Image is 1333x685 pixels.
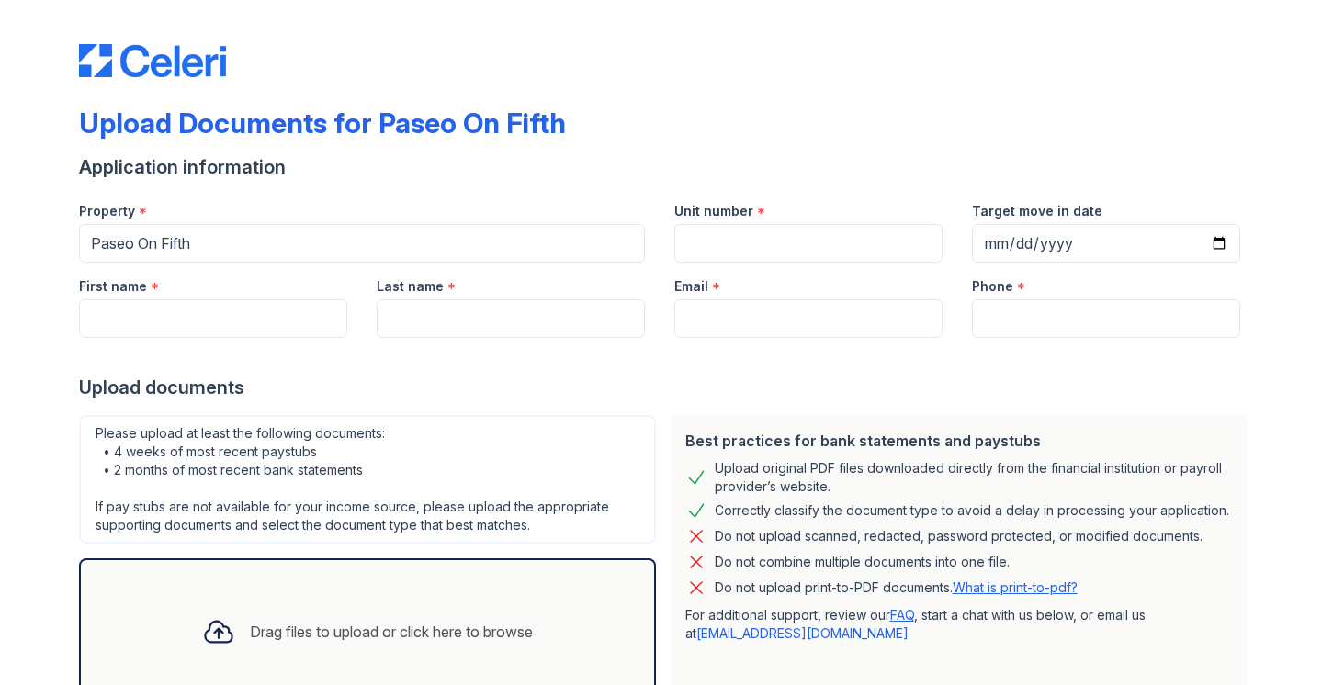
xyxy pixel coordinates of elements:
[890,607,914,623] a: FAQ
[674,202,753,220] label: Unit number
[250,621,533,643] div: Drag files to upload or click here to browse
[79,375,1255,400] div: Upload documents
[79,44,226,77] img: CE_Logo_Blue-a8612792a0a2168367f1c8372b55b34899dd931a85d93a1a3d3e32e68fde9ad4.png
[715,459,1233,496] div: Upload original PDF files downloaded directly from the financial institution or payroll provider’...
[972,202,1102,220] label: Target move in date
[696,625,909,641] a: [EMAIL_ADDRESS][DOMAIN_NAME]
[715,551,1010,573] div: Do not combine multiple documents into one file.
[715,500,1229,522] div: Correctly classify the document type to avoid a delay in processing your application.
[79,415,656,544] div: Please upload at least the following documents: • 4 weeks of most recent paystubs • 2 months of m...
[79,107,566,140] div: Upload Documents for Paseo On Fifth
[79,202,135,220] label: Property
[715,578,1078,597] p: Do not upload print-to-PDF documents.
[377,277,444,296] label: Last name
[972,277,1013,296] label: Phone
[715,525,1203,547] div: Do not upload scanned, redacted, password protected, or modified documents.
[79,277,147,296] label: First name
[79,154,1255,180] div: Application information
[685,606,1233,643] p: For additional support, review our , start a chat with us below, or email us at
[953,579,1078,595] a: What is print-to-pdf?
[674,277,708,296] label: Email
[685,430,1233,452] div: Best practices for bank statements and paystubs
